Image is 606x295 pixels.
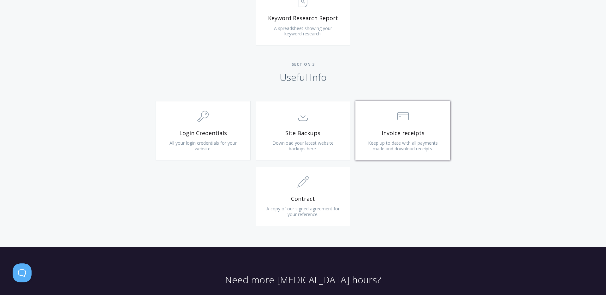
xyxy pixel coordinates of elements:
[256,101,351,160] a: Site Backups Download your latest website backups here.
[272,140,334,152] span: Download your latest website backups here.
[266,206,340,217] span: A copy of our signed agreement for your reference.
[256,167,351,226] a: Contract A copy of our signed agreement for your reference.
[165,129,241,137] span: Login Credentials
[156,101,251,160] a: Login Credentials All your login credentials for your website.
[265,15,341,22] span: Keyword Research Report
[265,195,341,202] span: Contract
[355,101,450,160] a: Invoice receipts Keep up to date with all payments made and download receipts.
[365,129,441,137] span: Invoice receipts
[265,129,341,137] span: Site Backups
[13,263,32,282] iframe: Toggle Customer Support
[368,140,438,152] span: Keep up to date with all payments made and download receipts.
[274,25,332,37] span: A spreadsheet showing your keyword research.
[169,140,237,152] span: All your login credentials for your website.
